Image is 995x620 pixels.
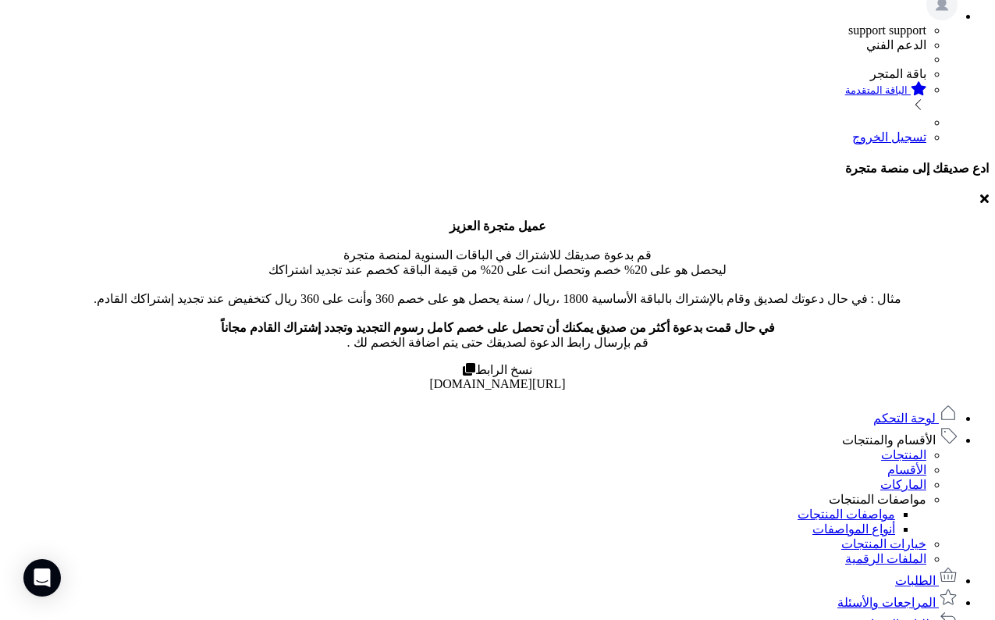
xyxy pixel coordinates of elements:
[837,596,958,609] a: المراجعات والأسئلة
[23,559,61,597] div: Open Intercom Messenger
[881,448,926,461] a: المنتجات
[848,23,926,37] span: support support
[887,463,926,476] a: الأقسام
[798,508,895,521] a: مواصفات المنتجات
[812,522,895,536] a: أنواع المواصفات
[6,66,926,81] li: باقة المتجر
[852,130,926,144] a: تسجيل الخروج
[845,84,908,96] small: الباقة المتقدمة
[845,552,926,565] a: الملفات الرقمية
[841,537,926,551] a: خيارات المنتجات
[873,412,958,425] a: لوحة التحكم
[463,363,532,376] label: نسخ الرابط
[6,81,926,116] a: الباقة المتقدمة
[837,596,936,609] span: المراجعات والأسئلة
[829,493,926,506] a: مواصفات المنتجات
[6,219,989,350] p: قم بدعوة صديقك للاشتراك في الباقات السنوية لمنصة متجرة ليحصل هو على 20% خصم وتحصل انت على 20% من ...
[842,433,936,447] span: الأقسام والمنتجات
[895,574,936,587] span: الطلبات
[450,219,546,233] b: عميل متجرة العزيز
[221,321,775,334] b: في حال قمت بدعوة أكثر من صديق يمكنك أن تحصل على خصم كامل رسوم التجديد وتجدد إشتراك القادم مجاناً
[6,37,926,52] li: الدعم الفني
[873,412,936,425] span: لوحة التحكم
[895,574,958,587] a: الطلبات
[6,377,989,391] div: [URL][DOMAIN_NAME]
[6,161,989,176] h4: ادع صديقك إلى منصة متجرة
[880,478,926,491] a: الماركات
